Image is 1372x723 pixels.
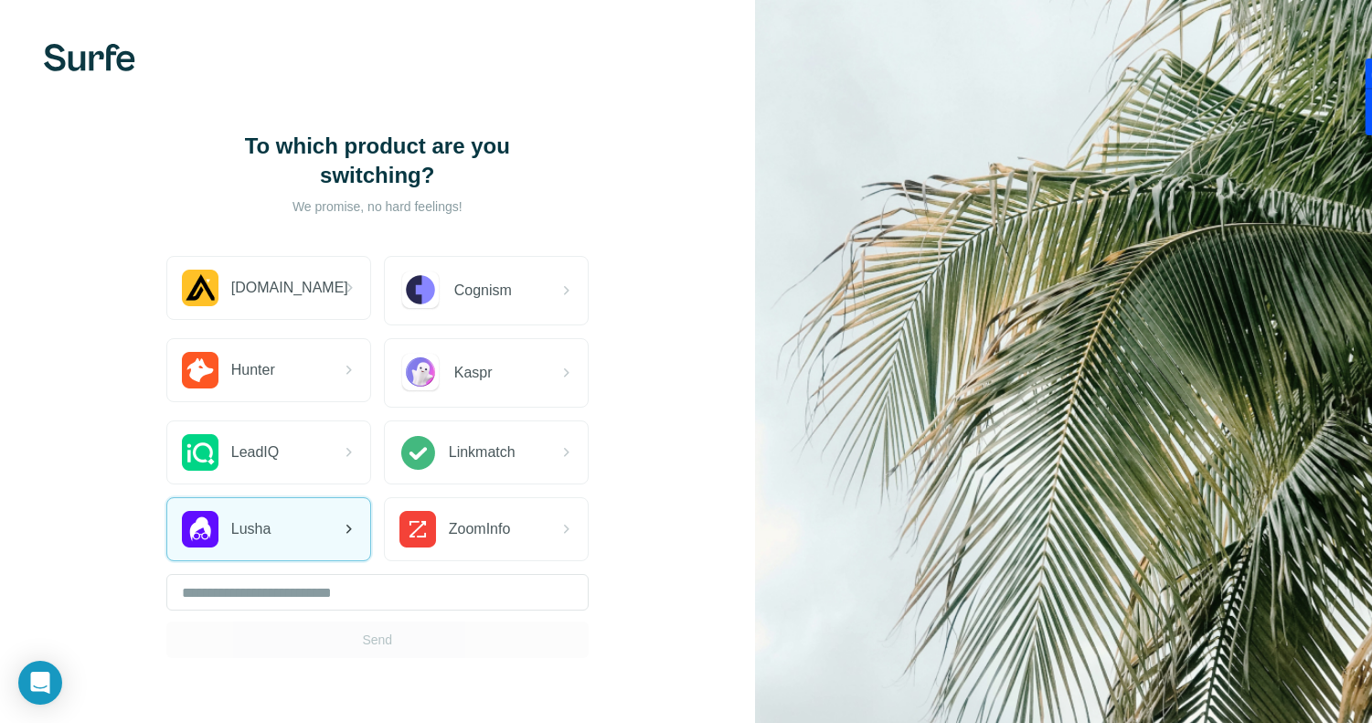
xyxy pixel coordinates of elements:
img: Lusha Logo [182,511,218,548]
span: Hunter [231,359,275,381]
span: Kaspr [454,362,493,384]
img: Surfe's logo [44,44,135,71]
p: We promise, no hard feelings! [195,197,560,216]
img: Linkmatch Logo [399,434,436,471]
div: Open Intercom Messenger [18,661,62,705]
span: ZoomInfo [449,518,511,540]
img: Apollo.io Logo [182,270,218,306]
img: ZoomInfo Logo [399,511,436,548]
img: Cognism Logo [399,270,441,312]
img: Kaspr Logo [399,352,441,394]
h1: To which product are you switching? [195,132,560,190]
span: Cognism [454,280,512,302]
span: LeadIQ [231,441,279,463]
span: [DOMAIN_NAME] [231,277,348,299]
img: LeadIQ Logo [182,434,218,471]
img: Hunter.io Logo [182,352,218,388]
span: Linkmatch [449,441,516,463]
span: Lusha [231,518,271,540]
